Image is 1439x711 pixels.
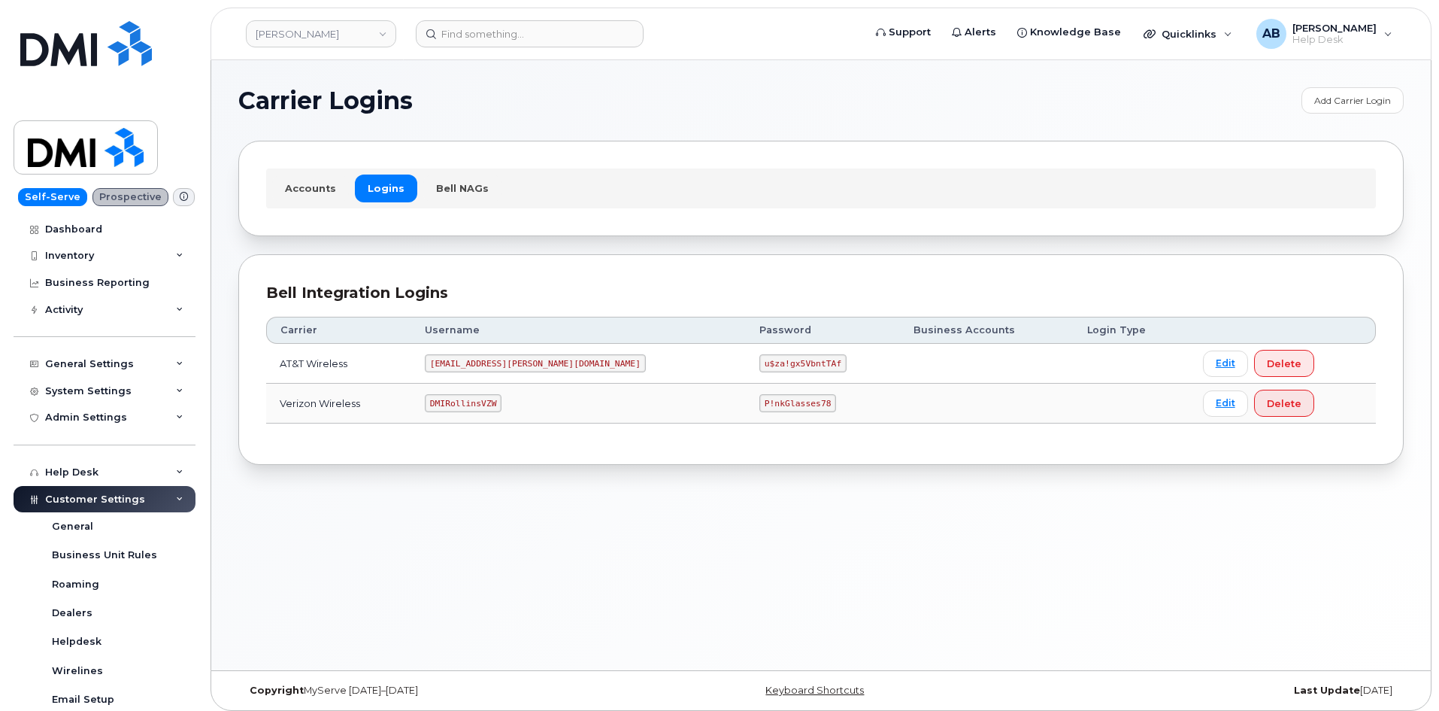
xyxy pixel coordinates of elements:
[1254,350,1314,377] button: Delete
[272,175,349,202] a: Accounts
[238,685,627,697] div: MyServe [DATE]–[DATE]
[423,175,501,202] a: Bell NAGs
[759,354,847,372] code: u$za!gx5VbntTAf
[1203,351,1248,377] a: Edit
[425,394,501,412] code: DMIRollinsVZW
[759,394,836,412] code: P!nkGlasses78
[765,685,864,696] a: Keyboard Shortcuts
[1294,685,1360,696] strong: Last Update
[411,317,746,344] th: Username
[900,317,1074,344] th: Business Accounts
[1267,397,1301,411] span: Delete
[266,317,411,344] th: Carrier
[746,317,900,344] th: Password
[266,384,411,424] td: Verizon Wireless
[1254,390,1314,417] button: Delete
[266,344,411,384] td: AT&T Wireless
[1074,317,1189,344] th: Login Type
[1301,87,1404,114] a: Add Carrier Login
[1267,357,1301,371] span: Delete
[425,354,646,372] code: [EMAIL_ADDRESS][PERSON_NAME][DOMAIN_NAME]
[1015,685,1404,697] div: [DATE]
[238,90,413,112] span: Carrier Logins
[1203,390,1248,417] a: Edit
[355,175,417,202] a: Logins
[250,685,304,696] strong: Copyright
[266,282,1376,304] div: Bell Integration Logins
